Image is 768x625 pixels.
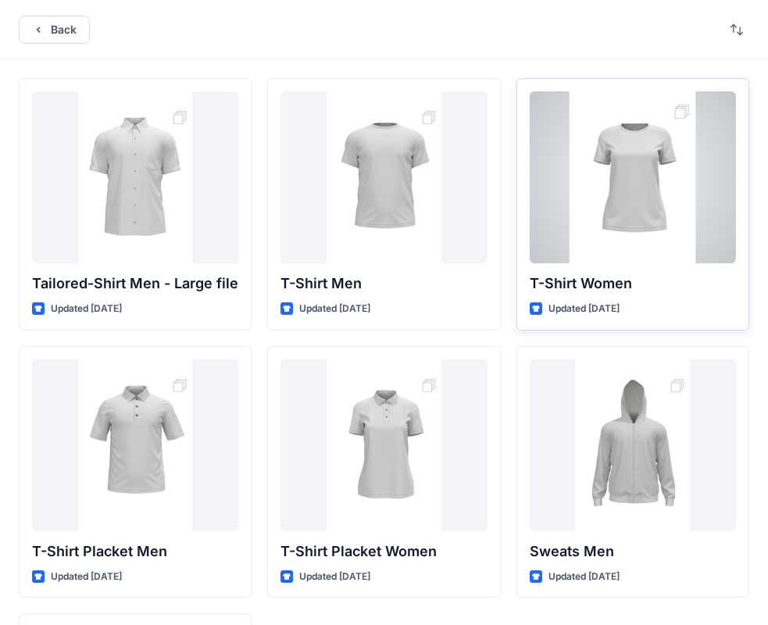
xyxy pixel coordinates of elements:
p: Tailored-Shirt Men - Large file [32,273,238,295]
a: T-Shirt Men [280,91,487,263]
a: T-Shirt Placket Women [280,359,487,531]
p: Updated [DATE] [299,569,370,585]
button: Back [19,16,90,44]
p: Updated [DATE] [548,569,620,585]
p: T-Shirt Men [280,273,487,295]
p: Sweats Men [530,541,736,562]
a: T-Shirt Women [530,91,736,263]
a: Sweats Men [530,359,736,531]
p: Updated [DATE] [51,569,122,585]
a: T-Shirt Placket Men [32,359,238,531]
p: Updated [DATE] [51,301,122,317]
a: Tailored-Shirt Men - Large file [32,91,238,263]
p: Updated [DATE] [299,301,370,317]
p: T-Shirt Women [530,273,736,295]
p: T-Shirt Placket Men [32,541,238,562]
p: Updated [DATE] [548,301,620,317]
p: T-Shirt Placket Women [280,541,487,562]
